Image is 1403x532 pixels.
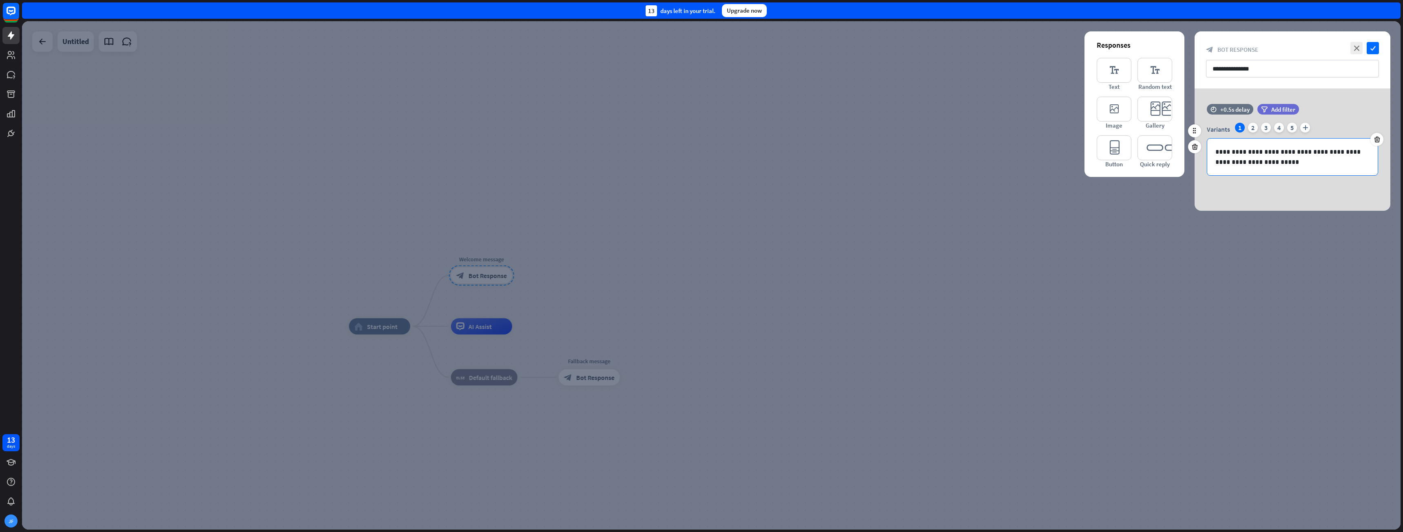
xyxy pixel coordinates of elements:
div: days left in your trial. [646,5,715,16]
i: close [1350,42,1363,54]
a: 13 days [2,434,20,451]
i: block_bot_response [1206,46,1213,53]
span: Variants [1207,125,1230,133]
span: Add filter [1271,106,1295,113]
div: +0.5s delay [1220,106,1250,113]
div: 3 [1261,123,1271,132]
div: 4 [1274,123,1284,132]
i: check [1367,42,1379,54]
div: 5 [1287,123,1297,132]
span: Bot Response [1217,46,1258,53]
i: filter [1261,106,1268,113]
div: 13 [646,5,657,16]
button: Open LiveChat chat widget [7,3,31,28]
div: days [7,444,15,449]
i: time [1210,106,1217,112]
div: 13 [7,436,15,444]
div: 1 [1235,123,1245,132]
div: Upgrade now [722,4,767,17]
div: JF [4,514,18,528]
div: 2 [1248,123,1258,132]
i: plus [1300,123,1310,132]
